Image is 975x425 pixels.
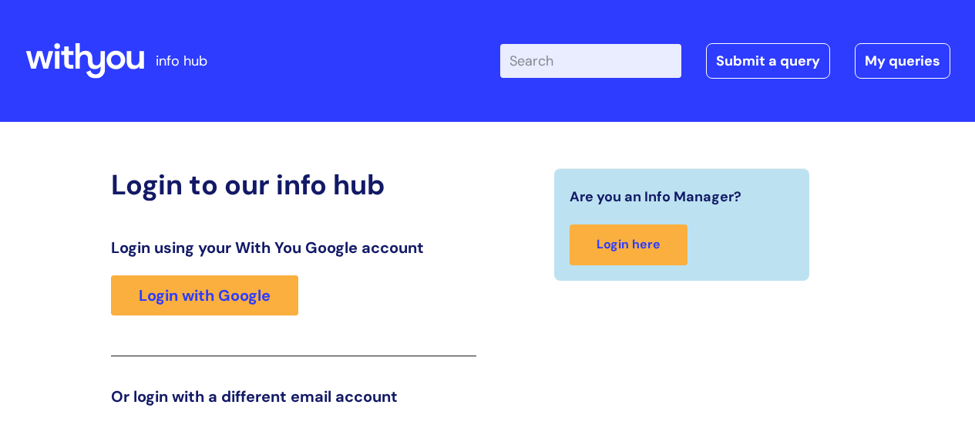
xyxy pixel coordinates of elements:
[111,238,476,257] h3: Login using your With You Google account
[111,275,298,315] a: Login with Google
[500,44,681,78] input: Search
[570,224,688,265] a: Login here
[855,43,950,79] a: My queries
[570,184,741,209] span: Are you an Info Manager?
[111,387,476,406] h3: Or login with a different email account
[111,168,476,201] h2: Login to our info hub
[156,49,207,73] p: info hub
[706,43,830,79] a: Submit a query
